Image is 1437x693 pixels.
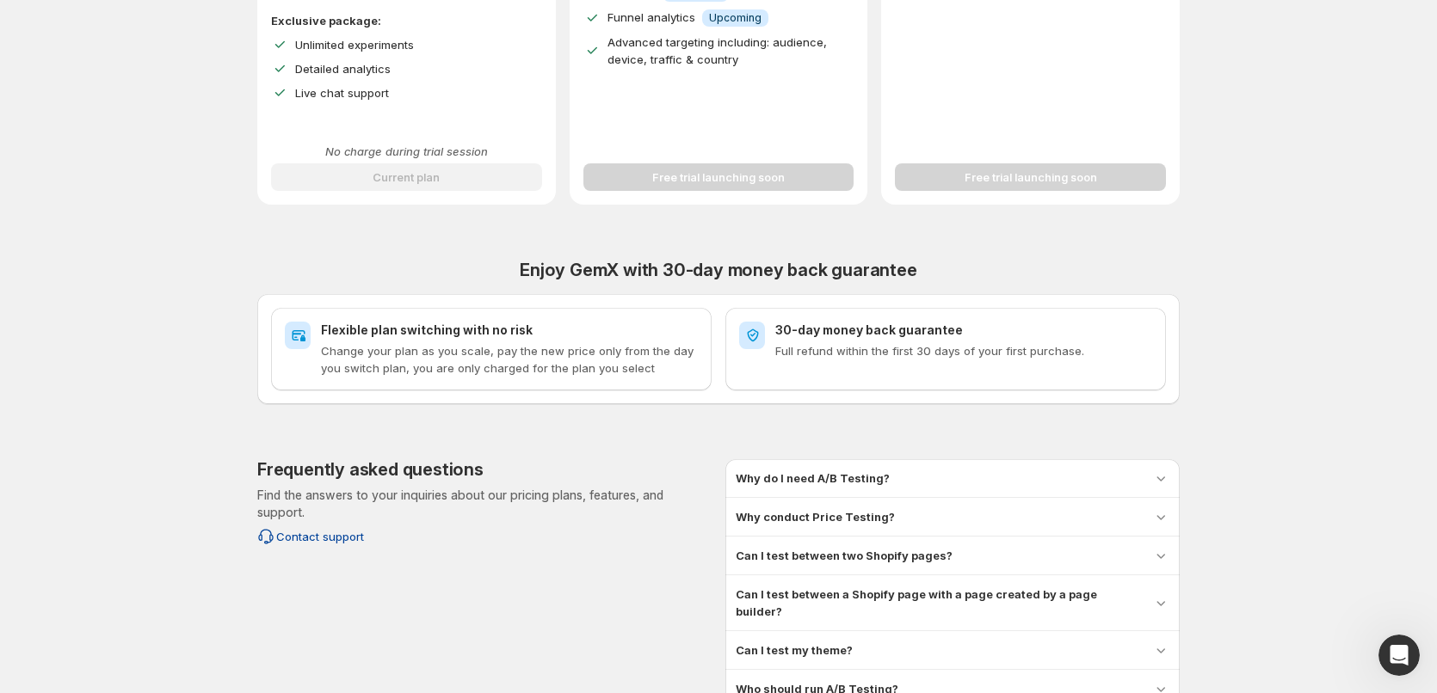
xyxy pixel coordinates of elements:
button: Send a message… [295,555,323,582]
button: Home [269,7,302,40]
p: Exclusive package: [271,12,542,29]
span: Unlimited experiments [295,38,414,52]
h3: Can I test between a Shopify page with a page created by a page builder? [736,586,1138,620]
button: Contact support [247,523,374,550]
h2: Frequently asked questions [257,459,484,480]
button: Start recording [109,561,123,575]
img: Profile image for Antony [49,9,77,37]
iframe: Intercom live chat [1378,635,1420,676]
span: Detailed analytics [295,62,391,76]
h3: Can I test my theme? [736,641,853,659]
div: Handy tips: Sharing your issue screenshots and page links helps us troubleshoot your issue faster [52,139,312,188]
p: A few hours [97,21,163,39]
button: Gif picker [54,561,68,575]
p: Change your plan as you scale, pay the new price only from the day you switch plan, you are only ... [321,342,698,377]
span: Advanced targeting including: audience, device, traffic & country [607,35,827,66]
div: Close [302,7,333,38]
span: Contact support [276,528,364,545]
h3: Why conduct Price Testing? [736,508,895,525]
h3: Can I test between two Shopify pages? [736,547,953,564]
p: Full refund within the first 30 days of your first purchase. [775,342,1152,359]
h3: Why do I need A/B Testing? [736,469,890,487]
button: Upload attachment [82,561,96,575]
h1: GemX: CRO & A/B Testing [83,9,256,21]
button: go back [11,7,44,40]
h2: 30-day money back guarantee [775,322,1152,339]
span: Live chat support [295,86,389,100]
span: Funnel analytics [607,10,695,24]
p: No charge during trial session [271,143,542,160]
textarea: Message… [15,525,330,555]
p: Find the answers to your inquiries about our pricing plans, features, and support. [257,487,712,521]
button: Emoji picker [27,561,40,575]
h2: Flexible plan switching with no risk [321,322,698,339]
span: Upcoming [709,11,762,25]
h2: Enjoy GemX with 30-day money back guarantee [257,260,1180,280]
